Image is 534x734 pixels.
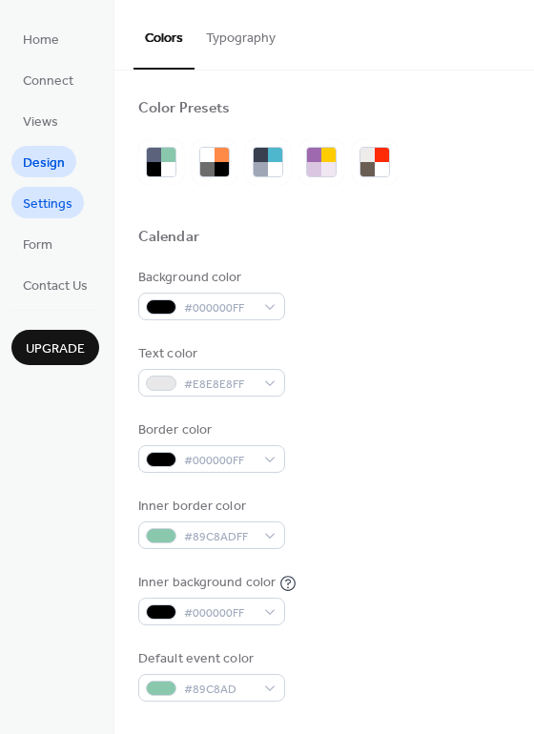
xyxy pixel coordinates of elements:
span: #000000FF [184,298,255,318]
a: Views [11,105,70,136]
a: Settings [11,187,84,218]
button: Upgrade [11,330,99,365]
span: #89C8AD [184,680,255,700]
div: Inner background color [138,573,276,593]
span: #000000FF [184,603,255,623]
a: Form [11,228,64,259]
div: Border color [138,420,281,440]
span: Connect [23,71,73,92]
span: #E8E8E8FF [184,375,255,395]
div: Calendar [138,228,199,248]
div: Inner border color [138,497,281,517]
div: Background color [138,268,281,288]
span: Views [23,112,58,133]
a: Design [11,146,76,177]
div: Text color [138,344,281,364]
div: Color Presets [138,99,230,119]
span: Design [23,153,65,173]
span: Home [23,31,59,51]
span: Upgrade [26,339,85,359]
a: Connect [11,64,85,95]
a: Contact Us [11,269,99,300]
span: Contact Us [23,276,88,296]
span: #89C8ADFF [184,527,255,547]
div: Default event color [138,649,281,669]
a: Home [11,23,71,54]
span: Form [23,235,52,255]
span: Settings [23,194,72,214]
span: #000000FF [184,451,255,471]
